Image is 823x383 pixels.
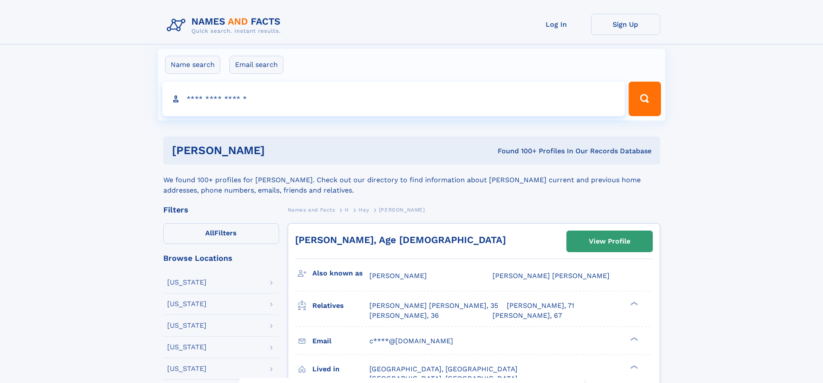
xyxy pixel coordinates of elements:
[345,207,349,213] span: H
[567,231,652,252] a: View Profile
[591,14,660,35] a: Sign Up
[628,336,639,342] div: ❯
[369,365,518,373] span: [GEOGRAPHIC_DATA], [GEOGRAPHIC_DATA]
[172,145,381,156] h1: [PERSON_NAME]
[628,301,639,307] div: ❯
[628,364,639,370] div: ❯
[163,206,279,214] div: Filters
[359,204,369,215] a: Hay
[167,365,207,372] div: [US_STATE]
[163,14,288,37] img: Logo Names and Facts
[522,14,591,35] a: Log In
[629,82,661,116] button: Search Button
[369,311,439,320] a: [PERSON_NAME], 36
[229,56,283,74] label: Email search
[493,272,610,280] span: [PERSON_NAME] [PERSON_NAME]
[165,56,220,74] label: Name search
[312,334,369,348] h3: Email
[369,301,498,310] a: [PERSON_NAME] [PERSON_NAME], 35
[163,223,279,244] label: Filters
[589,231,630,251] div: View Profile
[312,266,369,281] h3: Also known as
[381,146,651,156] div: Found 100+ Profiles In Our Records Database
[312,298,369,313] h3: Relatives
[163,165,660,196] div: We found 100+ profiles for [PERSON_NAME]. Check out our directory to find information about [PERS...
[167,301,207,307] div: [US_STATE]
[507,301,574,310] a: [PERSON_NAME], 71
[369,272,427,280] span: [PERSON_NAME]
[288,204,335,215] a: Names and Facts
[162,82,625,116] input: search input
[369,374,518,383] span: [GEOGRAPHIC_DATA], [GEOGRAPHIC_DATA]
[167,322,207,329] div: [US_STATE]
[379,207,425,213] span: [PERSON_NAME]
[167,344,207,351] div: [US_STATE]
[205,229,214,237] span: All
[312,362,369,377] h3: Lived in
[359,207,369,213] span: Hay
[295,234,506,245] a: [PERSON_NAME], Age [DEMOGRAPHIC_DATA]
[493,311,562,320] a: [PERSON_NAME], 67
[167,279,207,286] div: [US_STATE]
[163,254,279,262] div: Browse Locations
[345,204,349,215] a: H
